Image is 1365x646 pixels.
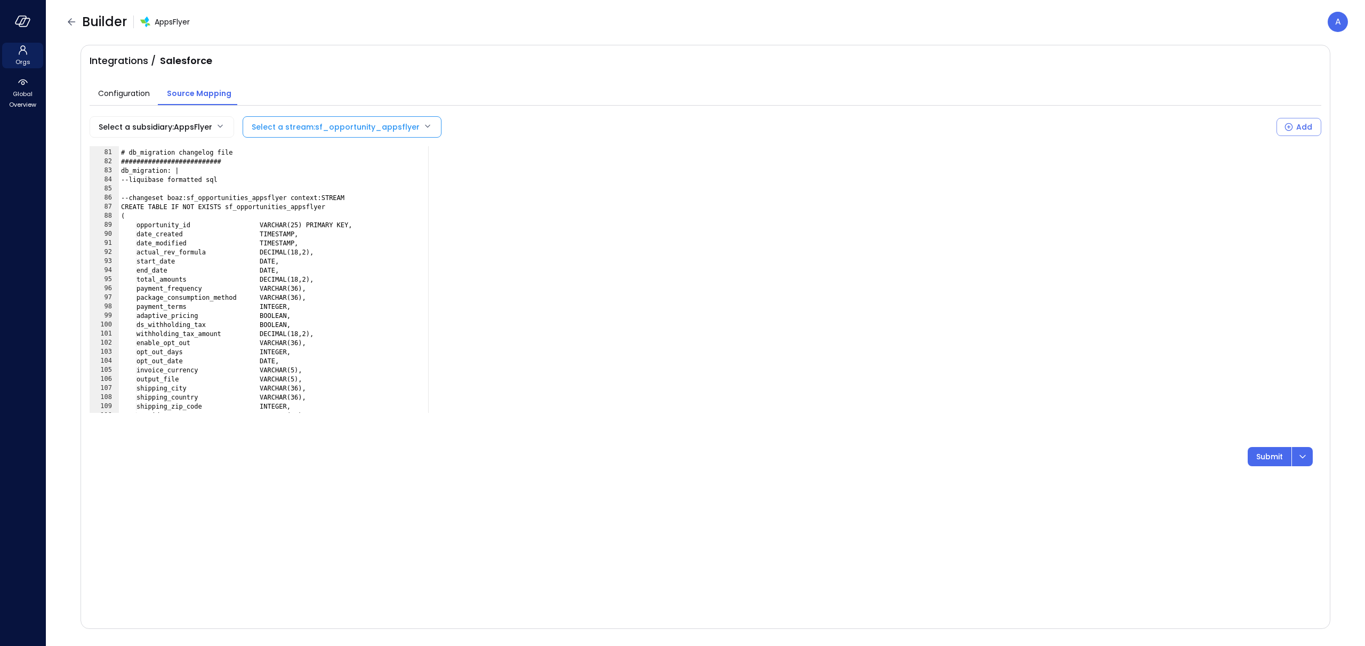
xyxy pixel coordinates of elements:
span: Orgs [15,57,30,67]
p: A [1335,15,1341,28]
div: 101 [90,330,119,339]
div: 110 [90,411,119,420]
div: 103 [90,348,119,357]
div: 107 [90,384,119,393]
p: Submit [1256,451,1283,462]
div: 90 [90,230,119,239]
div: 88 [90,212,119,221]
div: Select a subsidiary : AppsFlyer [99,117,212,137]
div: 94 [90,266,119,275]
div: 93 [90,257,119,266]
div: 96 [90,284,119,293]
div: 105 [90,366,119,375]
div: Select a stream : sf_opportunity_appsflyer [252,117,420,137]
div: 106 [90,375,119,384]
div: 99 [90,312,119,321]
div: 100 [90,321,119,330]
span: Builder [82,13,127,30]
div: 85 [90,185,119,194]
img: zbmm8o9awxf8yv3ehdzf [140,17,150,27]
span: Integrations / [90,54,156,68]
span: Configuration [98,87,150,99]
div: 81 [90,148,119,157]
div: 108 [90,393,119,402]
div: Button group with a nested menu [1248,447,1313,466]
div: Avi Brandwain [1328,12,1348,32]
div: 89 [90,221,119,230]
div: Select a Subsidiary to add a new Stream [1276,116,1321,138]
div: 83 [90,166,119,176]
span: AppsFlyer [155,16,190,28]
div: 102 [90,339,119,348]
div: 92 [90,248,119,257]
div: 86 [90,194,119,203]
div: 84 [90,176,119,185]
div: 98 [90,302,119,312]
div: 87 [90,203,119,212]
div: 95 [90,275,119,284]
span: Salesforce [160,54,212,68]
div: 91 [90,239,119,248]
span: Global Overview [6,89,39,110]
div: 109 [90,402,119,411]
span: Source Mapping [167,87,231,99]
button: dropdown-icon-button [1291,447,1313,466]
div: 97 [90,293,119,302]
div: 82 [90,157,119,166]
div: Add [1296,121,1312,134]
button: Add [1276,118,1321,136]
div: Orgs [2,43,43,68]
button: Submit [1248,447,1291,466]
div: 104 [90,357,119,366]
div: Global Overview [2,75,43,111]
